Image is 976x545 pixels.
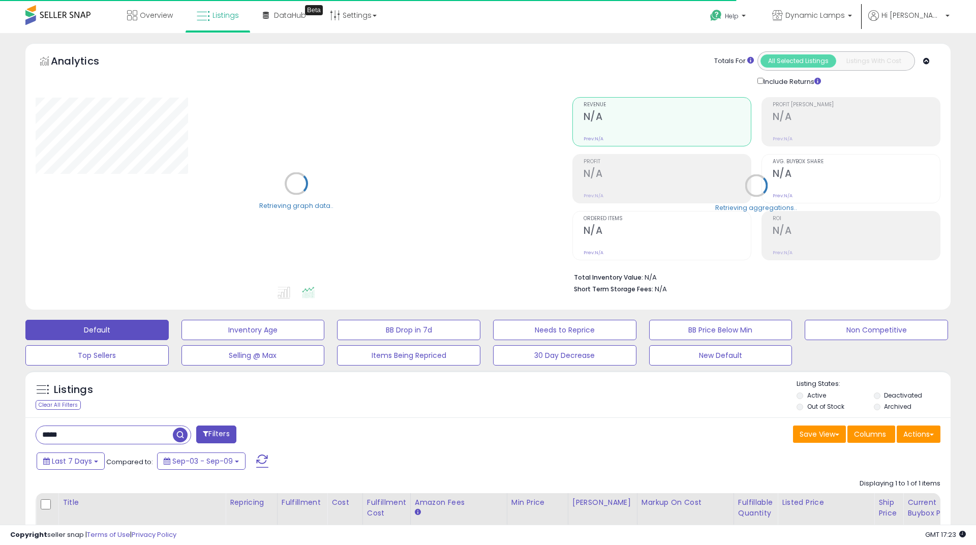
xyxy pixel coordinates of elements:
span: DataHub [274,10,306,20]
label: Out of Stock [807,402,844,411]
button: BB Drop in 7d [337,320,480,340]
label: Active [807,391,826,400]
button: Items Being Repriced [337,345,480,366]
button: BB Price Below Min [649,320,792,340]
button: 30 Day Decrease [493,345,636,366]
p: Listing States: [797,379,950,389]
button: All Selected Listings [760,54,836,68]
a: Privacy Policy [132,530,176,539]
div: Tooltip anchor [305,5,323,15]
span: Last 7 Days [52,456,92,466]
th: The percentage added to the cost of goods (COGS) that forms the calculator for Min & Max prices. [637,493,734,533]
span: Overview [140,10,173,20]
h5: Listings [54,383,93,397]
h5: Analytics [51,54,119,71]
div: Amazon Fees [415,497,503,508]
div: Fulfillable Quantity [738,497,773,519]
div: Clear All Filters [36,400,81,410]
a: Terms of Use [87,530,130,539]
div: Markup on Cost [642,497,729,508]
a: Help [702,2,756,33]
strong: Copyright [10,530,47,539]
div: seller snap | | [10,530,176,540]
button: Save View [793,426,846,443]
button: Sep-03 - Sep-09 [157,452,246,470]
span: Compared to: [106,457,153,467]
button: Last 7 Days [37,452,105,470]
button: Inventory Age [181,320,325,340]
div: Retrieving graph data.. [259,201,333,210]
div: Ship Price [878,497,899,519]
button: Non Competitive [805,320,948,340]
span: Help [725,12,739,20]
button: Actions [897,426,940,443]
div: [PERSON_NAME] [572,497,633,508]
div: Retrieving aggregations.. [715,203,797,212]
div: Fulfillment Cost [367,497,406,519]
button: Filters [196,426,236,443]
span: Dynamic Lamps [785,10,845,20]
button: Columns [847,426,895,443]
div: Displaying 1 to 1 of 1 items [860,479,940,489]
small: Amazon Fees. [415,508,421,517]
div: Current Buybox Price [907,497,960,519]
span: Sep-03 - Sep-09 [172,456,233,466]
button: Needs to Reprice [493,320,636,340]
div: Listed Price [782,497,870,508]
button: Default [25,320,169,340]
button: Top Sellers [25,345,169,366]
div: Title [63,497,221,508]
button: Listings With Cost [836,54,911,68]
button: New Default [649,345,792,366]
i: Get Help [710,9,722,22]
div: Totals For [714,56,754,66]
span: Listings [212,10,239,20]
div: Fulfillment [282,497,323,508]
div: Min Price [511,497,564,508]
label: Archived [884,402,911,411]
label: Deactivated [884,391,922,400]
span: Columns [854,429,886,439]
span: Hi [PERSON_NAME] [881,10,942,20]
div: Cost [331,497,358,508]
div: Include Returns [750,76,834,87]
button: Selling @ Max [181,345,325,366]
span: 2025-09-17 17:23 GMT [925,530,966,539]
a: Hi [PERSON_NAME] [868,10,950,33]
div: Repricing [230,497,273,508]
